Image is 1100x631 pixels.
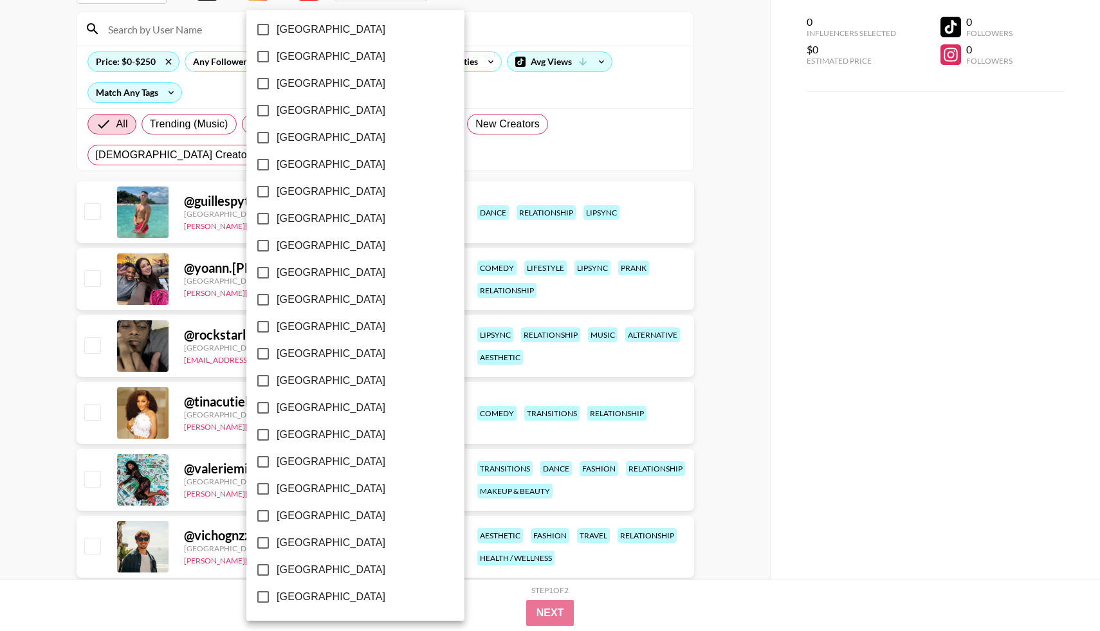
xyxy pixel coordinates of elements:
[277,589,385,605] span: [GEOGRAPHIC_DATA]
[277,454,385,470] span: [GEOGRAPHIC_DATA]
[277,346,385,361] span: [GEOGRAPHIC_DATA]
[277,130,385,145] span: [GEOGRAPHIC_DATA]
[277,481,385,497] span: [GEOGRAPHIC_DATA]
[277,49,385,64] span: [GEOGRAPHIC_DATA]
[277,265,385,280] span: [GEOGRAPHIC_DATA]
[277,427,385,443] span: [GEOGRAPHIC_DATA]
[277,238,385,253] span: [GEOGRAPHIC_DATA]
[277,319,385,334] span: [GEOGRAPHIC_DATA]
[277,22,385,37] span: [GEOGRAPHIC_DATA]
[277,103,385,118] span: [GEOGRAPHIC_DATA]
[277,211,385,226] span: [GEOGRAPHIC_DATA]
[277,157,385,172] span: [GEOGRAPHIC_DATA]
[277,184,385,199] span: [GEOGRAPHIC_DATA]
[277,508,385,524] span: [GEOGRAPHIC_DATA]
[277,373,385,389] span: [GEOGRAPHIC_DATA]
[277,76,385,91] span: [GEOGRAPHIC_DATA]
[277,562,385,578] span: [GEOGRAPHIC_DATA]
[277,400,385,416] span: [GEOGRAPHIC_DATA]
[277,292,385,307] span: [GEOGRAPHIC_DATA]
[277,535,385,551] span: [GEOGRAPHIC_DATA]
